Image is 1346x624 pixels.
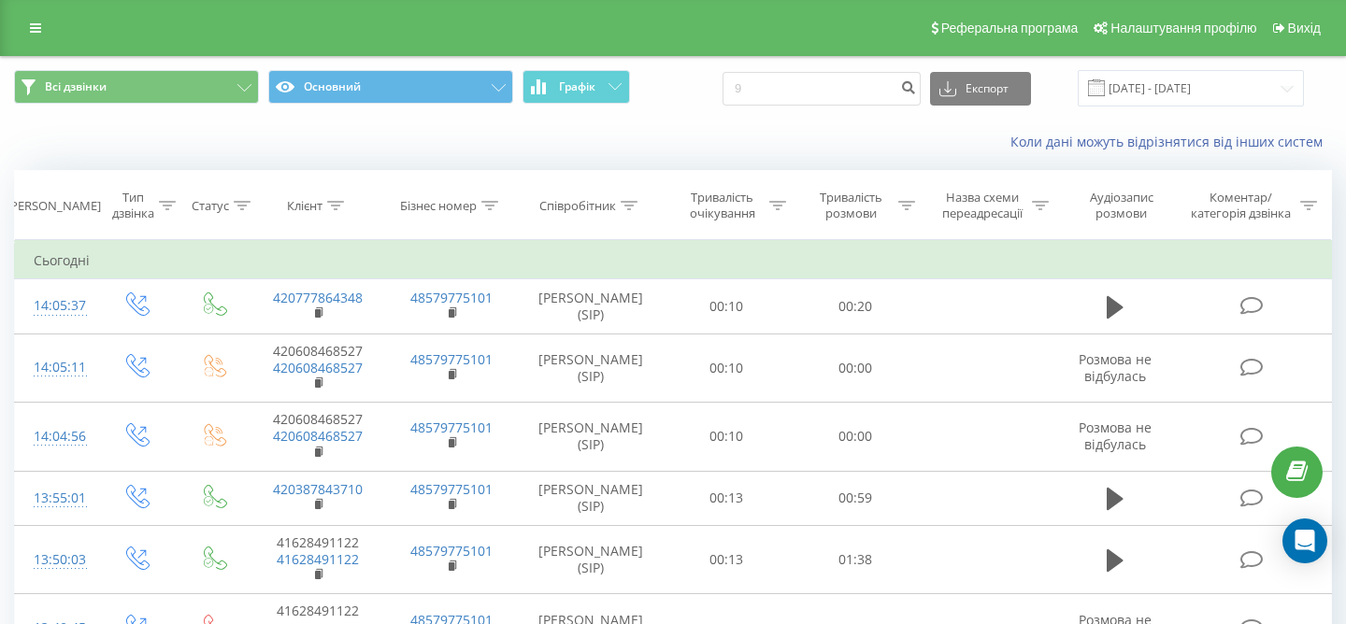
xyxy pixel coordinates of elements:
[1186,190,1296,221] div: Коментар/категорія дзвінка
[410,350,493,368] a: 48579775101
[791,279,920,333] td: 00:20
[410,480,493,498] a: 48579775101
[937,190,1027,221] div: Назва схеми переадресації
[663,471,792,525] td: 00:13
[15,242,1332,279] td: Сьогодні
[519,471,663,525] td: [PERSON_NAME] (SIP)
[791,333,920,403] td: 00:00
[34,349,79,386] div: 14:05:11
[400,198,477,214] div: Бізнес номер
[663,403,792,472] td: 00:10
[273,427,363,445] a: 420608468527
[1110,21,1256,35] span: Налаштування профілю
[1079,418,1152,453] span: Розмова не відбулась
[410,289,493,306] a: 48579775101
[930,72,1031,106] button: Експорт
[791,525,920,594] td: 01:38
[523,70,630,104] button: Графік
[34,288,79,324] div: 14:05:37
[539,198,616,214] div: Співробітник
[192,198,229,214] div: Статус
[34,418,79,455] div: 14:04:56
[663,333,792,403] td: 00:10
[723,72,921,106] input: Пошук за номером
[680,190,766,221] div: Тривалість очікування
[410,418,493,436] a: 48579775101
[251,403,385,472] td: 420608468527
[112,190,154,221] div: Тип дзвінка
[1282,518,1327,563] div: Open Intercom Messenger
[268,70,513,104] button: Основний
[34,542,79,578] div: 13:50:03
[410,542,493,560] a: 48579775101
[277,550,359,568] a: 41628491122
[559,80,595,93] span: Графік
[519,403,663,472] td: [PERSON_NAME] (SIP)
[663,525,792,594] td: 00:13
[14,70,259,104] button: Всі дзвінки
[519,333,663,403] td: [PERSON_NAME] (SIP)
[663,279,792,333] td: 00:10
[519,525,663,594] td: [PERSON_NAME] (SIP)
[251,525,385,594] td: 41628491122
[1079,350,1152,385] span: Розмова не відбулась
[791,471,920,525] td: 00:59
[287,198,322,214] div: Клієнт
[273,359,363,376] a: 420608468527
[941,21,1079,35] span: Реферальна програма
[7,198,101,214] div: [PERSON_NAME]
[1010,133,1332,150] a: Коли дані можуть відрізнятися вiд інших систем
[808,190,894,221] div: Тривалість розмови
[34,480,79,517] div: 13:55:01
[45,79,107,94] span: Всі дзвінки
[519,279,663,333] td: [PERSON_NAME] (SIP)
[273,480,363,498] a: 420387843710
[273,289,363,306] a: 420777864348
[251,333,385,403] td: 420608468527
[1070,190,1172,221] div: Аудіозапис розмови
[1288,21,1321,35] span: Вихід
[791,403,920,472] td: 00:00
